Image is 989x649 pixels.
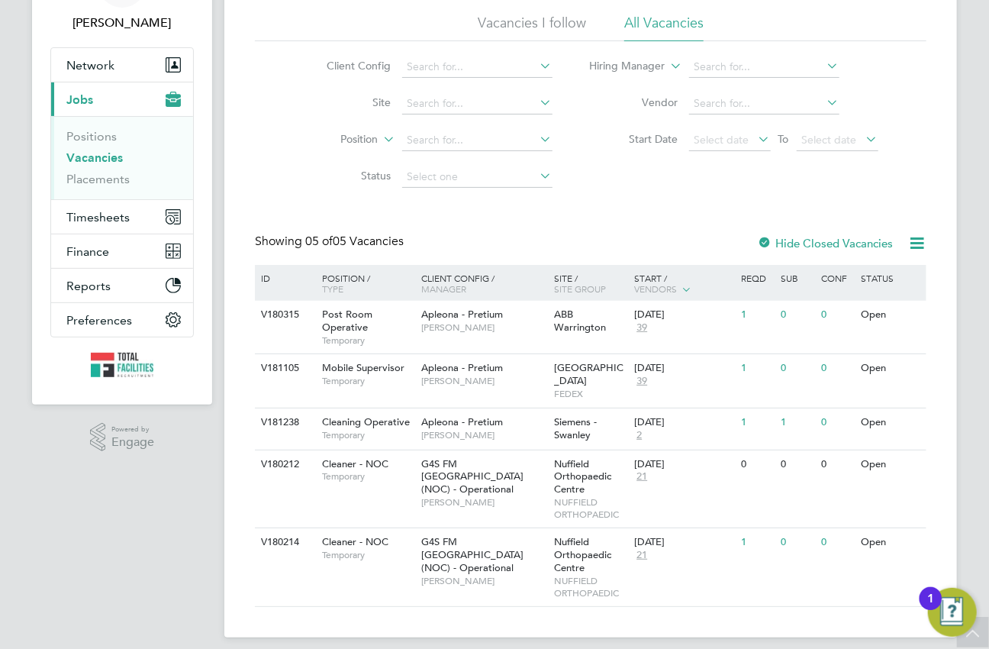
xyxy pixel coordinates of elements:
div: 1 [737,354,777,383]
span: Network [66,58,114,73]
button: Reports [51,269,193,302]
div: [DATE] [634,416,733,429]
div: 0 [817,301,857,329]
div: [DATE] [634,536,733,549]
div: 0 [778,301,817,329]
span: [PERSON_NAME] [421,575,547,587]
div: 0 [817,528,857,557]
div: 0 [817,354,857,383]
a: Vacancies [66,150,123,165]
a: Go to home page [50,353,194,377]
li: Vacancies I follow [478,14,586,41]
button: Timesheets [51,200,193,234]
span: Nuffield Orthopaedic Centre [555,457,612,496]
span: Type [322,283,343,295]
div: Position / [311,265,417,302]
span: Select date [694,133,749,147]
span: Cleaning Operative [322,415,410,428]
label: Vendor [591,95,678,109]
span: Apleona - Pretium [421,308,503,321]
span: Apleona - Pretium [421,361,503,374]
div: Open [858,354,924,383]
span: Finance [66,244,109,259]
div: [DATE] [634,308,733,321]
div: Open [858,408,924,437]
span: Cleaner - NOC [322,535,388,548]
span: G4S FM [GEOGRAPHIC_DATA] (NOC) - Operational [421,535,523,574]
button: Network [51,48,193,82]
span: Jobs [66,92,93,107]
span: [GEOGRAPHIC_DATA] [555,361,624,387]
span: Apleona - Pretium [421,415,503,428]
li: All Vacancies [624,14,704,41]
a: Placements [66,172,130,186]
div: Status [858,265,924,291]
div: 0 [778,528,817,557]
div: 0 [817,450,857,479]
label: Hide Closed Vacancies [757,236,893,250]
span: ABB Warrington [555,308,607,334]
span: 21 [634,549,649,562]
div: 1 [927,599,934,618]
input: Select one [402,166,552,188]
input: Search for... [402,57,552,78]
button: Open Resource Center, 1 new notification [928,588,977,637]
div: [DATE] [634,362,733,375]
span: Site Group [555,283,607,295]
div: Start / [630,265,737,303]
span: Manager [421,283,466,295]
span: Vendors [634,283,677,295]
label: Client Config [304,59,391,73]
input: Search for... [689,93,839,115]
button: Preferences [51,303,193,337]
span: [PERSON_NAME] [421,429,547,441]
img: tfrecruitment-logo-retina.png [91,353,153,377]
input: Search for... [402,93,552,115]
span: FEDEX [555,388,627,400]
span: [PERSON_NAME] [421,496,547,509]
span: Cleaner - NOC [322,457,388,470]
div: Open [858,450,924,479]
div: V180212 [257,450,311,479]
div: 1 [737,528,777,557]
span: Post Room Operative [322,308,372,334]
span: Temporary [322,375,414,387]
span: G4S FM [GEOGRAPHIC_DATA] (NOC) - Operational [421,457,523,496]
span: Reports [66,279,111,293]
span: Nuffield Orthopaedic Centre [555,535,612,574]
span: Temporary [322,334,414,347]
span: 05 of [305,234,333,249]
button: Finance [51,234,193,268]
span: To [774,129,794,149]
span: 39 [634,321,649,334]
span: Select date [802,133,857,147]
label: Position [291,132,379,147]
span: 2 [634,429,644,442]
button: Jobs [51,82,193,116]
span: Temporary [322,429,414,441]
a: Positions [66,129,117,144]
input: Search for... [689,57,839,78]
div: Showing [255,234,407,250]
label: Site [304,95,391,109]
div: Sub [778,265,817,291]
div: 1 [737,301,777,329]
div: Conf [817,265,857,291]
span: NUFFIELD ORTHOPAEDIC [555,496,627,520]
div: 0 [778,450,817,479]
div: Open [858,528,924,557]
div: V180315 [257,301,311,329]
span: [PERSON_NAME] [421,321,547,334]
span: NUFFIELD ORTHOPAEDIC [555,575,627,599]
span: 39 [634,375,649,388]
label: Start Date [591,132,678,146]
div: 1 [737,408,777,437]
div: V181105 [257,354,311,383]
span: Preferences [66,313,132,328]
div: 0 [778,354,817,383]
div: Site / [551,265,631,302]
span: 05 Vacancies [305,234,404,249]
span: Engage [111,436,154,449]
span: [PERSON_NAME] [421,375,547,387]
div: Reqd [737,265,777,291]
